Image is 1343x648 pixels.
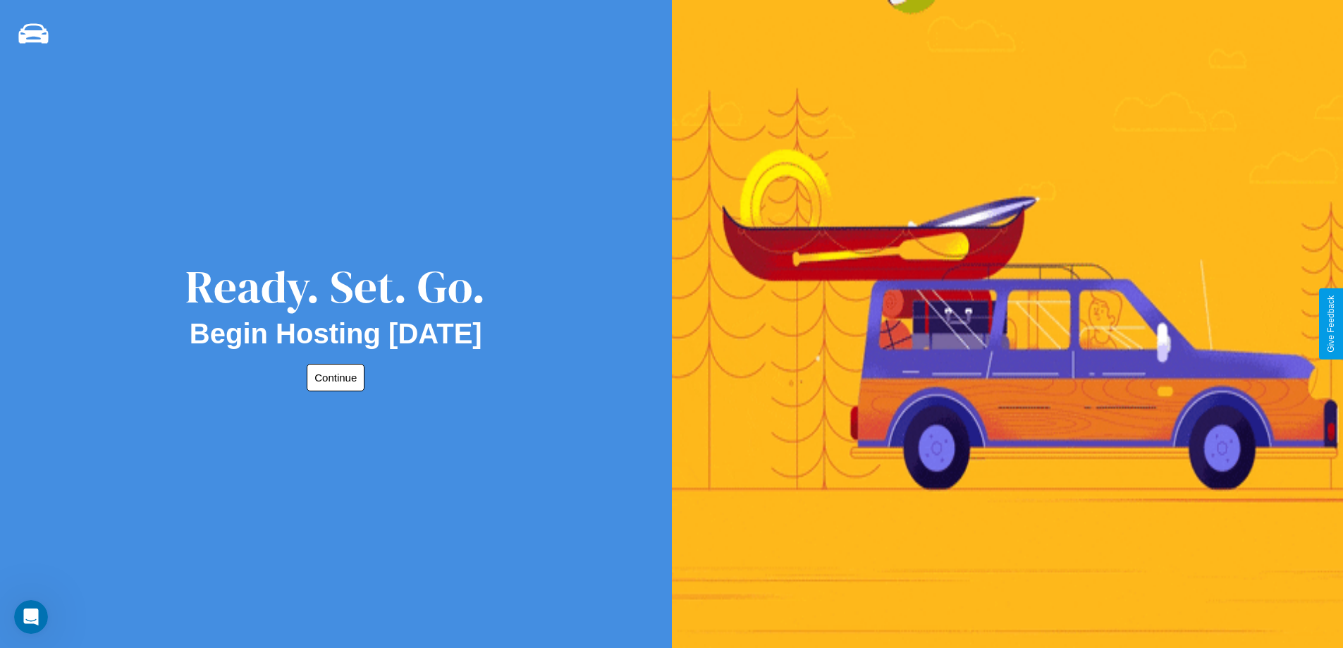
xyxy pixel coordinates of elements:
[190,318,482,350] h2: Begin Hosting [DATE]
[14,600,48,634] iframe: Intercom live chat
[307,364,364,391] button: Continue
[1326,295,1336,353] div: Give Feedback
[185,255,486,318] div: Ready. Set. Go.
